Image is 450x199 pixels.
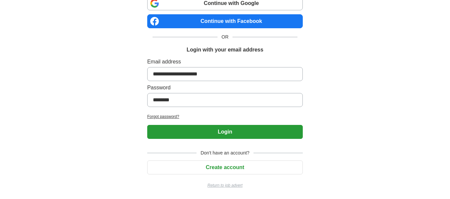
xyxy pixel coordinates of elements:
[147,125,303,139] button: Login
[197,149,253,156] span: Don't have an account?
[147,164,303,170] a: Create account
[187,46,263,54] h1: Login with your email address
[147,84,303,92] label: Password
[218,34,232,41] span: OR
[147,114,303,120] a: Forgot password?
[147,182,303,188] a: Return to job advert
[147,58,303,66] label: Email address
[147,14,303,28] a: Continue with Facebook
[147,160,303,174] button: Create account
